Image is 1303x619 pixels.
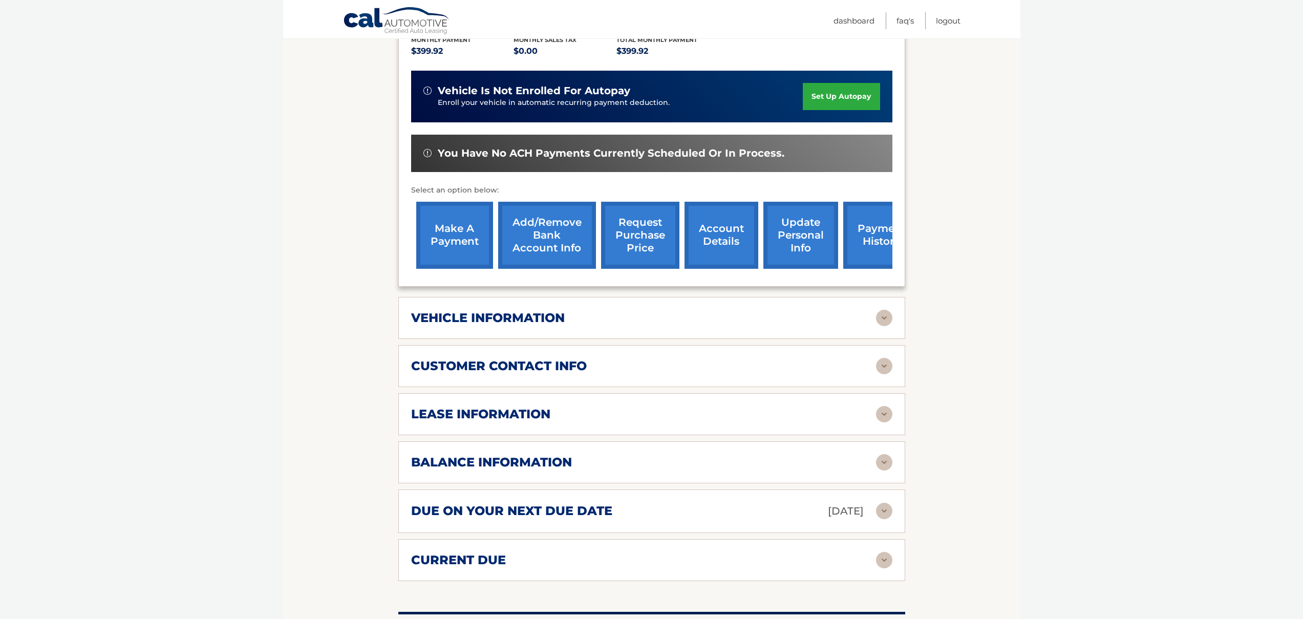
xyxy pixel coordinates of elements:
span: vehicle is not enrolled for autopay [438,84,630,97]
h2: due on your next due date [411,503,612,519]
a: request purchase price [601,202,679,269]
a: Add/Remove bank account info [498,202,596,269]
h2: lease information [411,407,550,422]
img: accordion-rest.svg [876,454,892,471]
img: alert-white.svg [423,87,432,95]
span: Monthly sales Tax [514,36,576,44]
a: set up autopay [803,83,880,110]
a: Logout [936,12,960,29]
p: $399.92 [616,44,719,58]
img: accordion-rest.svg [876,310,892,326]
img: accordion-rest.svg [876,552,892,568]
a: make a payment [416,202,493,269]
span: Total Monthly Payment [616,36,697,44]
h2: vehicle information [411,310,565,326]
a: account details [685,202,758,269]
a: update personal info [763,202,838,269]
p: Enroll your vehicle in automatic recurring payment deduction. [438,97,803,109]
h2: customer contact info [411,358,587,374]
a: Cal Automotive [343,7,451,36]
h2: balance information [411,455,572,470]
span: Monthly Payment [411,36,471,44]
p: $399.92 [411,44,514,58]
img: accordion-rest.svg [876,503,892,519]
img: accordion-rest.svg [876,406,892,422]
p: $0.00 [514,44,616,58]
a: FAQ's [896,12,914,29]
img: accordion-rest.svg [876,358,892,374]
p: Select an option below: [411,184,892,197]
img: alert-white.svg [423,149,432,157]
a: Dashboard [834,12,874,29]
span: You have no ACH payments currently scheduled or in process. [438,147,784,160]
p: [DATE] [828,502,864,520]
a: payment history [843,202,920,269]
h2: current due [411,552,506,568]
